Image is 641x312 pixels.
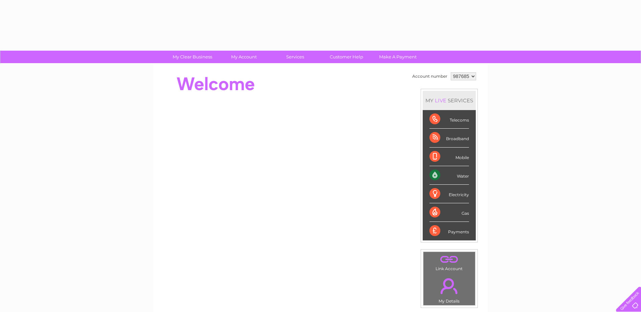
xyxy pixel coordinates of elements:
[411,71,449,82] td: Account number
[429,185,469,203] div: Electricity
[429,148,469,166] div: Mobile
[425,274,473,298] a: .
[423,91,476,110] div: MY SERVICES
[429,129,469,147] div: Broadband
[425,254,473,265] a: .
[267,51,323,63] a: Services
[429,203,469,222] div: Gas
[216,51,272,63] a: My Account
[319,51,374,63] a: Customer Help
[165,51,220,63] a: My Clear Business
[423,272,475,306] td: My Details
[423,252,475,273] td: Link Account
[429,222,469,240] div: Payments
[434,97,448,104] div: LIVE
[429,166,469,185] div: Water
[429,110,469,129] div: Telecoms
[370,51,426,63] a: Make A Payment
